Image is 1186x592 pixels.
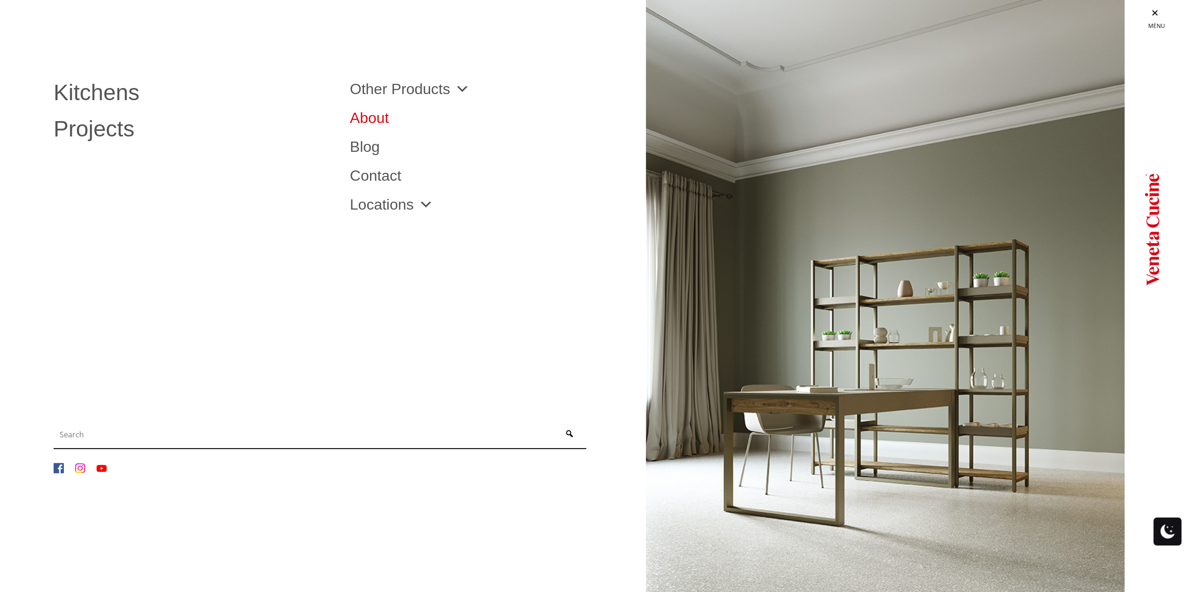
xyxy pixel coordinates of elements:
img: Instagram [75,463,85,473]
a: Projects [54,118,336,140]
a: Contact [350,168,632,183]
img: Logo [1145,168,1159,289]
a: Locations [350,197,433,212]
a: Blog [350,139,632,154]
img: YouTube [96,463,107,473]
a: Other Products [350,82,470,96]
input: Search [56,425,555,444]
img: Facebook [54,463,64,473]
a: About [350,110,632,125]
a: Kitchens [54,82,336,104]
